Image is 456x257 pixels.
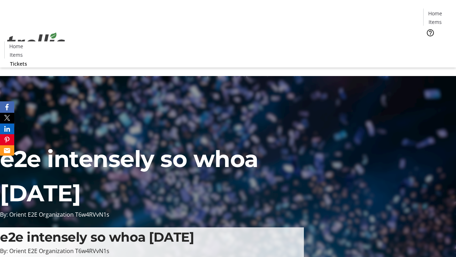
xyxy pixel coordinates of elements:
button: Help [423,26,437,40]
a: Home [424,10,446,17]
a: Items [5,51,27,59]
span: Tickets [10,60,27,67]
a: Items [424,18,446,26]
span: Home [428,10,442,17]
a: Tickets [4,60,33,67]
span: Tickets [429,41,446,49]
span: Items [429,18,442,26]
img: Orient E2E Organization T6w4RVvN1s's Logo [4,25,68,60]
span: Items [10,51,23,59]
a: Home [5,42,27,50]
span: Home [9,42,23,50]
a: Tickets [423,41,452,49]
